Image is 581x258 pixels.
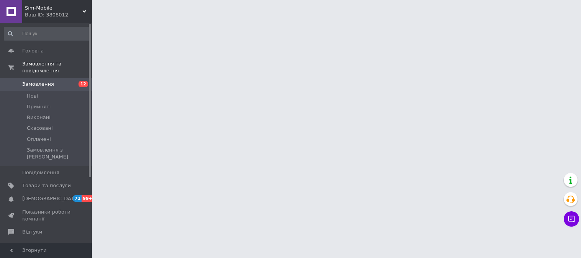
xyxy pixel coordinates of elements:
span: Прийняті [27,103,51,110]
span: 71 [73,195,82,202]
span: Показники роботи компанії [22,209,71,222]
span: Замовлення та повідомлення [22,60,92,74]
span: Оплачені [27,136,51,143]
span: Виконані [27,114,51,121]
input: Пошук [4,27,90,41]
span: Відгуки [22,229,42,235]
span: Повідомлення [22,169,59,176]
span: Товари та послуги [22,182,71,189]
span: 99+ [82,195,94,202]
span: Покупці [22,242,43,248]
div: Ваш ID: 3808012 [25,11,92,18]
span: Sim-Mobile [25,5,82,11]
span: Скасовані [27,125,53,132]
span: Замовлення [22,81,54,88]
span: [DEMOGRAPHIC_DATA] [22,195,79,202]
span: Головна [22,47,44,54]
button: Чат з покупцем [564,211,579,227]
span: Нові [27,93,38,100]
span: 12 [79,81,88,87]
span: Замовлення з [PERSON_NAME] [27,147,90,160]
